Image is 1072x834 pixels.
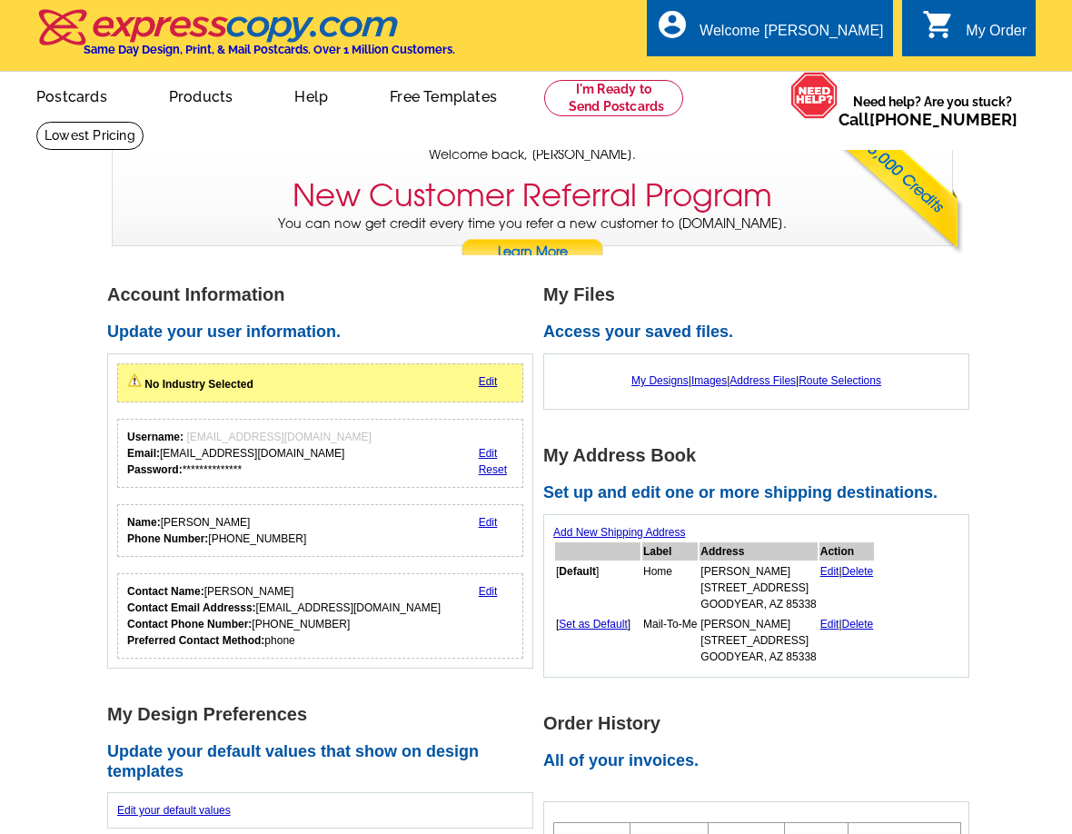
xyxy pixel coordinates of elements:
[700,615,817,666] td: [PERSON_NAME] [STREET_ADDRESS] GOODYEAR, AZ 85338
[127,583,441,649] div: [PERSON_NAME] [EMAIL_ADDRESS][DOMAIN_NAME] [PHONE_NUMBER] phone
[730,374,796,387] a: Address Files
[7,74,136,116] a: Postcards
[127,532,208,545] strong: Phone Number:
[113,214,952,266] p: You can now get credit every time you refer a new customer to [DOMAIN_NAME].
[869,110,1017,129] a: [PHONE_NUMBER]
[117,804,231,817] a: Edit your default values
[36,22,455,56] a: Same Day Design, Print, & Mail Postcards. Over 1 Million Customers.
[700,562,817,613] td: [PERSON_NAME] [STREET_ADDRESS] GOODYEAR, AZ 85338
[479,463,507,476] a: Reset
[700,23,883,48] div: Welcome [PERSON_NAME]
[842,565,874,578] a: Delete
[127,585,204,598] strong: Contact Name:
[700,542,817,561] th: Address
[127,516,161,529] strong: Name:
[361,74,526,116] a: Free Templates
[117,419,523,488] div: Your login information.
[479,447,498,460] a: Edit
[691,374,727,387] a: Images
[922,20,1027,43] a: shopping_cart My Order
[127,514,306,547] div: [PERSON_NAME] [PHONE_NUMBER]
[819,562,875,613] td: |
[642,615,698,666] td: Mail-To-Me
[140,74,263,116] a: Products
[127,463,183,476] strong: Password:
[186,431,371,443] span: [EMAIL_ADDRESS][DOMAIN_NAME]
[790,72,839,119] img: help
[553,363,959,398] div: | | |
[117,573,523,659] div: Who should we contact regarding order issues?
[543,285,979,304] h1: My Files
[127,601,256,614] strong: Contact Email Addresss:
[265,74,357,116] a: Help
[842,618,874,630] a: Delete
[107,285,543,304] h1: Account Information
[127,447,160,460] strong: Email:
[84,43,455,56] h4: Same Day Design, Print, & Mail Postcards. Over 1 Million Customers.
[799,374,881,387] a: Route Selections
[642,542,698,561] th: Label
[559,565,596,578] b: Default
[543,751,979,771] h2: All of your invoices.
[107,742,543,781] h2: Update your default values that show on design templates
[642,562,698,613] td: Home
[839,93,1027,129] span: Need help? Are you stuck?
[429,145,636,164] span: Welcome back, [PERSON_NAME].
[631,374,689,387] a: My Designs
[656,8,689,41] i: account_circle
[555,615,640,666] td: [ ]
[107,323,543,343] h2: Update your user information.
[820,565,839,578] a: Edit
[117,504,523,557] div: Your personal details.
[819,615,875,666] td: |
[543,714,979,733] h1: Order History
[839,110,1017,129] span: Call
[127,618,252,630] strong: Contact Phone Number:
[820,618,839,630] a: Edit
[479,585,498,598] a: Edit
[127,634,264,647] strong: Preferred Contact Method:
[144,378,253,391] strong: No Industry Selected
[127,373,142,388] img: warningIcon.png
[553,526,685,539] a: Add New Shipping Address
[543,323,979,343] h2: Access your saved files.
[461,239,604,266] a: Learn More
[559,618,627,630] a: Set as Default
[293,177,772,214] h3: New Customer Referral Program
[543,446,979,465] h1: My Address Book
[922,8,955,41] i: shopping_cart
[555,562,640,613] td: [ ]
[966,23,1027,48] div: My Order
[479,375,498,388] a: Edit
[819,542,875,561] th: Action
[543,483,979,503] h2: Set up and edit one or more shipping destinations.
[107,705,543,724] h1: My Design Preferences
[127,431,184,443] strong: Username:
[479,516,498,529] a: Edit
